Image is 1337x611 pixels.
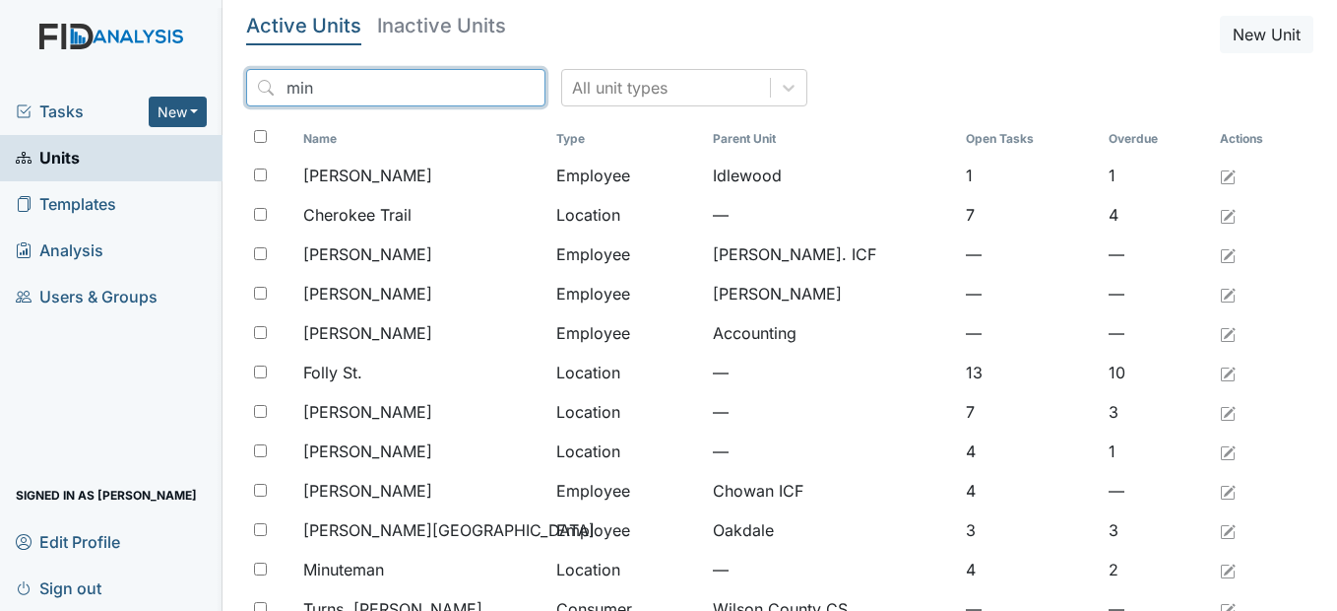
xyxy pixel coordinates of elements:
[958,353,1102,392] td: 13
[303,440,432,463] span: [PERSON_NAME]
[1101,274,1212,313] td: —
[548,156,705,195] td: Employee
[1220,558,1236,581] a: Edit
[16,236,103,266] span: Analysis
[705,274,958,313] td: [PERSON_NAME]
[958,235,1102,274] td: —
[548,274,705,313] td: Employee
[705,353,958,392] td: —
[1101,156,1212,195] td: 1
[1220,479,1236,503] a: Edit
[1220,203,1236,227] a: Edit
[1220,242,1236,266] a: Edit
[1101,510,1212,550] td: 3
[705,235,958,274] td: [PERSON_NAME]. ICF
[1101,471,1212,510] td: —
[16,526,120,557] span: Edit Profile
[303,203,412,227] span: Cherokee Trail
[16,100,149,123] a: Tasks
[705,122,958,156] th: Toggle SortBy
[958,122,1102,156] th: Toggle SortBy
[548,550,705,589] td: Location
[1220,361,1236,384] a: Edit
[958,313,1102,353] td: —
[246,16,361,35] h5: Active Units
[149,97,208,127] button: New
[303,518,595,542] span: [PERSON_NAME][GEOGRAPHIC_DATA]
[958,510,1102,550] td: 3
[548,122,705,156] th: Toggle SortBy
[1220,400,1236,424] a: Edit
[705,510,958,550] td: Oakdale
[303,361,362,384] span: Folly St.
[16,282,158,312] span: Users & Groups
[1101,432,1212,471] td: 1
[705,313,958,353] td: Accounting
[705,432,958,471] td: —
[548,432,705,471] td: Location
[1220,282,1236,305] a: Edit
[303,400,432,424] span: [PERSON_NAME]
[246,69,545,106] input: Search...
[16,573,101,603] span: Sign out
[548,235,705,274] td: Employee
[303,242,432,266] span: [PERSON_NAME]
[958,392,1102,432] td: 7
[548,353,705,392] td: Location
[1220,16,1313,53] button: New Unit
[1101,392,1212,432] td: 3
[958,471,1102,510] td: 4
[295,122,548,156] th: Toggle SortBy
[303,164,432,187] span: [PERSON_NAME]
[16,143,80,173] span: Units
[254,130,267,143] input: Toggle All Rows Selected
[303,479,432,503] span: [PERSON_NAME]
[705,392,958,432] td: —
[548,471,705,510] td: Employee
[1101,353,1212,392] td: 10
[1101,195,1212,235] td: 4
[958,432,1102,471] td: 4
[548,392,705,432] td: Location
[303,558,384,581] span: Minuteman
[958,550,1102,589] td: 4
[303,321,432,345] span: [PERSON_NAME]
[958,195,1102,235] td: 7
[1212,122,1310,156] th: Actions
[1101,235,1212,274] td: —
[548,313,705,353] td: Employee
[1101,313,1212,353] td: —
[705,156,958,195] td: Idlewood
[958,156,1102,195] td: 1
[705,550,958,589] td: —
[1101,550,1212,589] td: 2
[705,195,958,235] td: —
[1220,518,1236,542] a: Edit
[1101,122,1212,156] th: Toggle SortBy
[377,16,506,35] h5: Inactive Units
[1220,164,1236,187] a: Edit
[1220,440,1236,463] a: Edit
[572,76,668,100] div: All unit types
[705,471,958,510] td: Chowan ICF
[16,189,116,220] span: Templates
[958,274,1102,313] td: —
[548,510,705,550] td: Employee
[548,195,705,235] td: Location
[303,282,432,305] span: [PERSON_NAME]
[16,480,197,510] span: Signed in as [PERSON_NAME]
[1220,321,1236,345] a: Edit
